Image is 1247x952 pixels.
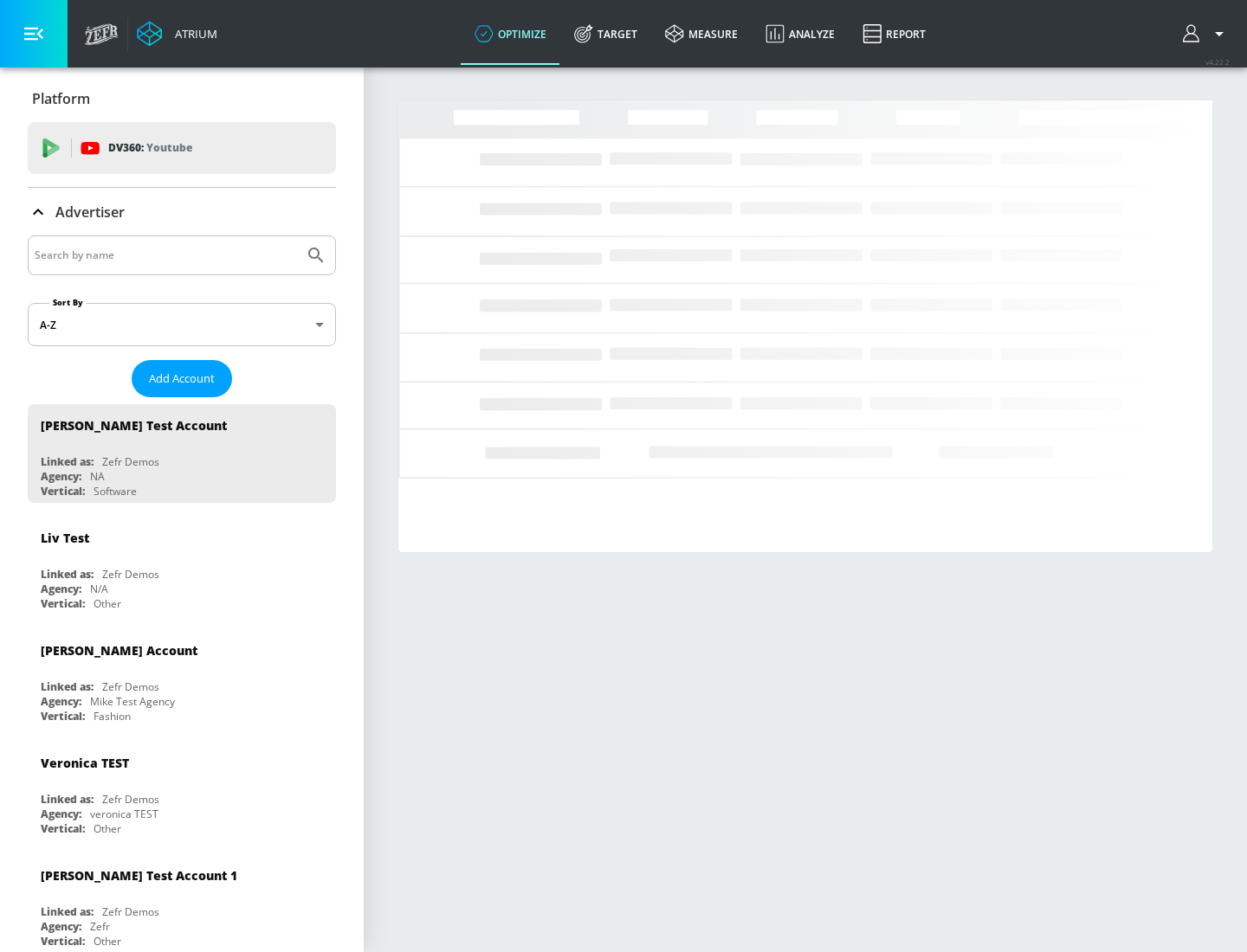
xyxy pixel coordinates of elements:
[41,567,94,582] div: Linked as:
[108,138,192,158] p: DV360:
[49,297,87,308] label: Sort By
[41,454,94,469] div: Linked as:
[90,582,108,596] div: N/A
[90,807,158,821] div: veronica TEST
[41,709,85,724] div: Vertical:
[41,807,81,821] div: Agency:
[94,709,131,724] div: Fashion
[461,3,560,65] a: optimize
[1205,57,1230,67] span: v 4.22.2
[102,792,159,807] div: Zefr Demos
[41,484,85,499] div: Vertical:
[168,26,217,42] div: Atrium
[41,919,81,934] div: Agency:
[41,755,129,771] div: Veronica TEST
[28,742,336,840] div: Veronica TESTLinked as:Zefr DemosAgency:veronica TESTVertical:Other
[28,517,336,615] div: Liv TestLinked as:Zefr DemosAgency:N/AVertical:Other
[94,934,121,949] div: Other
[41,792,94,807] div: Linked as:
[102,567,159,582] div: Zefr Demos
[41,417,227,434] div: [PERSON_NAME] Test Account
[102,454,159,469] div: Zefr Demos
[28,122,336,174] div: DV360: Youtube
[94,596,121,611] div: Other
[28,629,336,728] div: [PERSON_NAME] AccountLinked as:Zefr DemosAgency:Mike Test AgencyVertical:Fashion
[28,303,336,346] div: A-Z
[849,3,940,65] a: Report
[90,919,110,934] div: Zefr
[94,484,137,499] div: Software
[752,3,849,65] a: Analyze
[35,244,297,267] input: Search by name
[94,821,121,836] div: Other
[55,203,125,222] p: Advertiser
[146,138,192,157] p: Youtube
[41,934,85,949] div: Vertical:
[41,596,85,611] div: Vertical:
[32,89,90,108] p: Platform
[41,867,237,884] div: [PERSON_NAME] Test Account 1
[149,369,215,389] span: Add Account
[41,904,94,919] div: Linked as:
[132,360,232,397] button: Add Account
[28,188,336,236] div: Advertiser
[41,530,89,546] div: Liv Test
[41,821,85,836] div: Vertical:
[41,582,81,596] div: Agency:
[41,679,94,694] div: Linked as:
[102,904,159,919] div: Zefr Demos
[41,694,81,709] div: Agency:
[28,74,336,123] div: Platform
[28,404,336,503] div: [PERSON_NAME] Test AccountLinked as:Zefr DemosAgency:NAVertical:Software
[137,21,217,47] a: Atrium
[560,3,651,65] a: Target
[90,469,105,484] div: NA
[651,3,752,65] a: measure
[102,679,159,694] div: Zefr Demos
[41,469,81,484] div: Agency:
[90,694,175,709] div: Mike Test Agency
[41,642,197,659] div: [PERSON_NAME] Account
